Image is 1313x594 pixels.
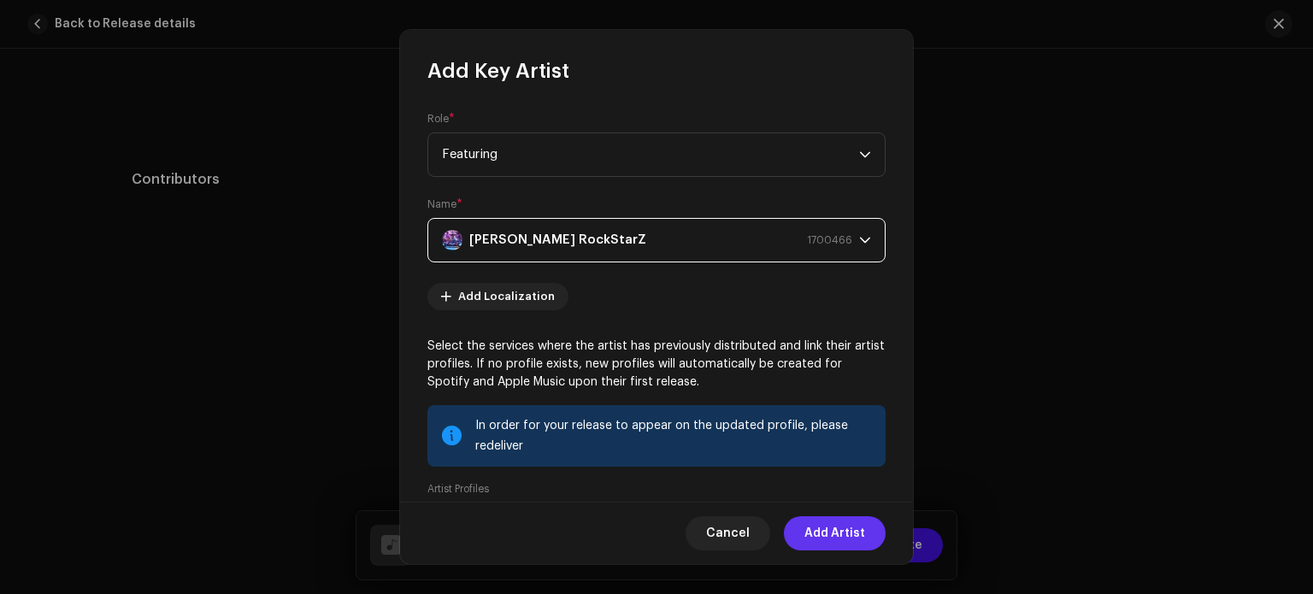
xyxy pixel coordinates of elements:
span: Cancel [706,516,750,550]
button: Add Artist [784,516,886,550]
span: Add Localization [458,279,555,314]
label: Name [427,197,462,211]
p: Select the services where the artist has previously distributed and link their artist profiles. I... [427,338,886,391]
span: Ashu RockStarZ [442,219,859,262]
button: Add Localization [427,283,568,310]
span: Add Artist [804,516,865,550]
span: Add Key Artist [427,57,569,85]
label: Role [427,112,455,126]
img: ce83dd7d-6008-46e7-874b-2dbe8e8b348b [442,230,462,250]
span: 1700466 [807,219,852,262]
button: Cancel [686,516,770,550]
strong: [PERSON_NAME] RockStarZ [469,219,646,262]
span: Featuring [442,133,859,176]
div: In order for your release to appear on the updated profile, please redeliver [475,415,872,456]
div: dropdown trigger [859,133,871,176]
div: dropdown trigger [859,219,871,262]
small: Artist Profiles [427,480,489,497]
